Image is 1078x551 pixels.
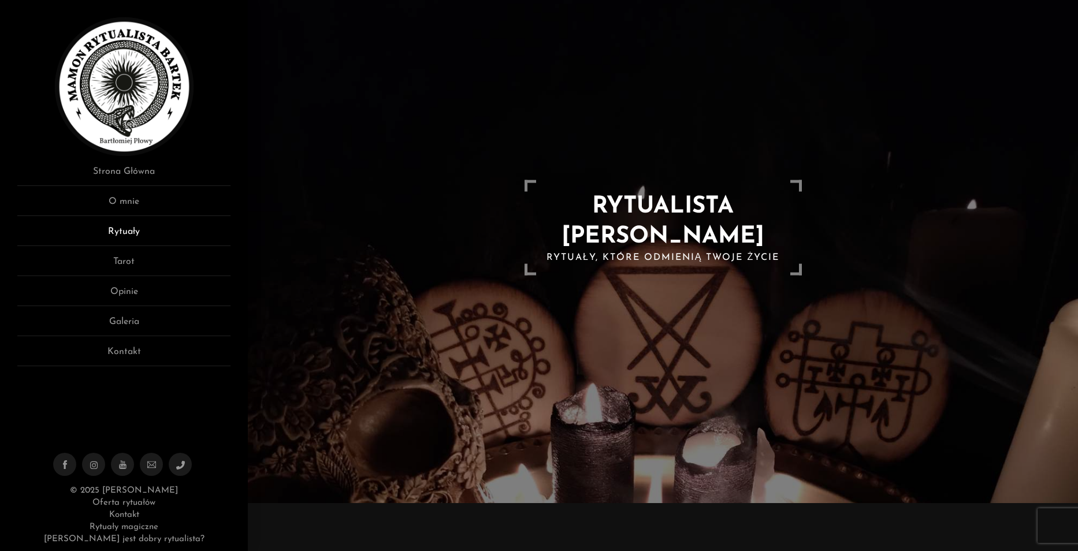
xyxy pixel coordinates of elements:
[536,192,790,252] h1: RYTUALISTA [PERSON_NAME]
[90,523,158,531] a: Rytuały magiczne
[92,498,155,507] a: Oferta rytuałów
[17,345,231,366] a: Kontakt
[55,17,194,156] img: Rytualista Bartek
[17,195,231,216] a: O mnie
[17,225,231,246] a: Rytuały
[17,285,231,306] a: Opinie
[17,255,231,276] a: Tarot
[536,252,790,264] h2: Rytuały, które odmienią Twoje życie
[17,315,231,336] a: Galeria
[17,165,231,186] a: Strona Główna
[44,535,205,543] a: [PERSON_NAME] jest dobry rytualista?
[109,511,139,519] a: Kontakt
